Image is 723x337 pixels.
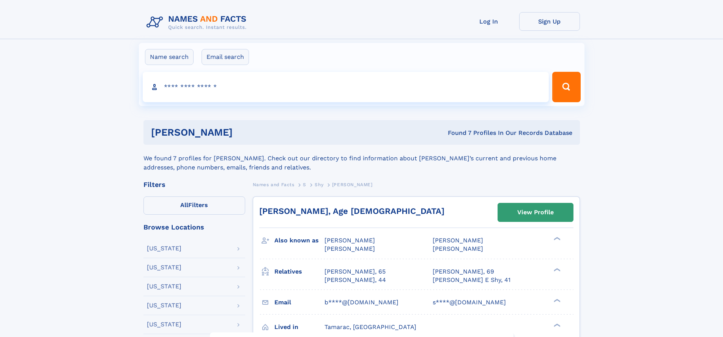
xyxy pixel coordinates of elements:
[552,298,561,303] div: ❯
[147,283,181,290] div: [US_STATE]
[433,267,494,276] a: [PERSON_NAME], 69
[274,296,324,309] h3: Email
[552,72,580,102] button: Search Button
[143,224,245,231] div: Browse Locations
[143,12,253,33] img: Logo Names and Facts
[259,206,444,216] a: [PERSON_NAME], Age [DEMOGRAPHIC_DATA]
[143,181,245,188] div: Filters
[303,182,306,187] span: S
[552,323,561,328] div: ❯
[552,236,561,241] div: ❯
[340,129,572,137] div: Found 7 Profiles In Our Records Database
[151,128,340,137] h1: [PERSON_NAME]
[303,180,306,189] a: S
[145,49,194,65] label: Name search
[202,49,249,65] label: Email search
[324,245,375,252] span: [PERSON_NAME]
[433,276,510,284] a: [PERSON_NAME] E Shy, 41
[433,245,483,252] span: [PERSON_NAME]
[498,203,573,222] a: View Profile
[324,267,386,276] a: [PERSON_NAME], 65
[143,72,549,102] input: search input
[552,267,561,272] div: ❯
[274,321,324,334] h3: Lived in
[324,276,386,284] a: [PERSON_NAME], 44
[147,245,181,252] div: [US_STATE]
[458,12,519,31] a: Log In
[147,264,181,271] div: [US_STATE]
[324,323,416,331] span: Tamarac, [GEOGRAPHIC_DATA]
[143,196,245,215] label: Filters
[315,180,323,189] a: Shy
[324,237,375,244] span: [PERSON_NAME]
[253,180,295,189] a: Names and Facts
[180,201,188,209] span: All
[315,182,323,187] span: Shy
[517,204,554,221] div: View Profile
[332,182,373,187] span: [PERSON_NAME]
[519,12,580,31] a: Sign Up
[147,321,181,328] div: [US_STATE]
[274,234,324,247] h3: Also known as
[433,237,483,244] span: [PERSON_NAME]
[143,145,580,172] div: We found 7 profiles for [PERSON_NAME]. Check out our directory to find information about [PERSON_...
[147,302,181,309] div: [US_STATE]
[274,265,324,278] h3: Relatives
